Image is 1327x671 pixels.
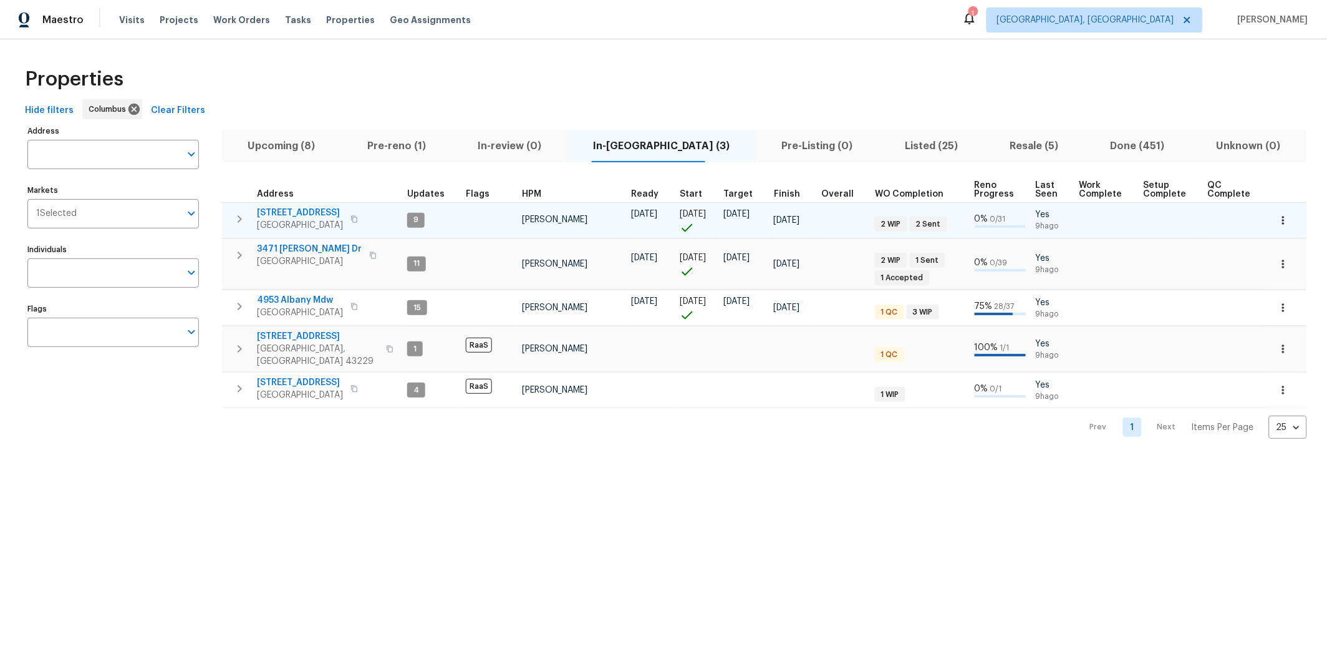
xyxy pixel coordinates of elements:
[257,376,343,389] span: [STREET_ADDRESS]
[25,103,74,119] span: Hide filters
[723,190,753,198] span: Target
[1036,181,1058,198] span: Last Seen
[876,219,906,230] span: 2 WIP
[213,14,270,26] span: Work Orders
[183,323,200,341] button: Open
[285,16,311,24] span: Tasks
[390,14,471,26] span: Geo Assignments
[1269,411,1307,444] div: 25
[183,145,200,163] button: Open
[968,7,977,20] div: 1
[875,190,943,198] span: WO Completion
[911,255,944,266] span: 1 Sent
[675,238,718,290] td: Project started on time
[1078,416,1307,439] nav: Pagination Navigation
[1199,137,1300,155] span: Unknown (0)
[27,246,199,253] label: Individuals
[257,243,362,255] span: 3471 [PERSON_NAME] Dr
[1036,296,1069,309] span: Yes
[257,306,343,319] span: [GEOGRAPHIC_DATA]
[522,386,587,394] span: [PERSON_NAME]
[723,190,764,198] div: Target renovation project end date
[257,207,343,219] span: [STREET_ADDRESS]
[1144,181,1187,198] span: Setup Complete
[183,205,200,222] button: Open
[1036,350,1069,361] span: 9h ago
[229,137,334,155] span: Upcoming (8)
[908,307,938,318] span: 3 WIP
[25,73,123,86] span: Properties
[774,190,811,198] div: Projected renovation finish date
[146,99,210,122] button: Clear Filters
[1079,181,1122,198] span: Work Complete
[466,190,490,198] span: Flags
[1036,309,1069,320] span: 9h ago
[408,215,423,225] span: 9
[631,297,657,306] span: [DATE]
[876,350,903,360] span: 1 QC
[975,302,993,311] span: 75 %
[680,210,706,218] span: [DATE]
[1123,418,1142,437] a: Goto page 1
[408,258,425,269] span: 11
[975,384,988,393] span: 0 %
[763,137,871,155] span: Pre-Listing (0)
[466,379,492,394] span: RaaS
[1036,265,1069,275] span: 9h ago
[257,343,379,368] span: [GEOGRAPHIC_DATA], [GEOGRAPHIC_DATA] 43229
[408,385,424,396] span: 4
[631,253,657,262] span: [DATE]
[466,338,492,353] span: RaaS
[990,215,1006,223] span: 0 / 31
[821,190,854,198] span: Overall
[522,190,541,198] span: HPM
[1000,344,1010,351] span: 1 / 1
[631,190,659,198] span: Ready
[876,273,929,283] span: 1 Accepted
[911,219,946,230] span: 2 Sent
[1036,221,1069,232] span: 9h ago
[1036,391,1069,402] span: 9h ago
[89,103,131,115] span: Columbus
[82,99,142,119] div: Columbus
[183,264,200,282] button: Open
[1208,181,1251,198] span: QC Complete
[990,259,1008,267] span: 0 / 39
[975,343,998,352] span: 100 %
[408,344,422,355] span: 1
[675,202,718,238] td: Project started on time
[1036,379,1069,391] span: Yes
[408,303,426,313] span: 15
[876,255,906,266] span: 2 WIP
[680,253,706,262] span: [DATE]
[992,137,1077,155] span: Resale (5)
[257,389,343,401] span: [GEOGRAPHIC_DATA]
[257,294,343,306] span: 4953 Albany Mdw
[1192,421,1254,434] p: Items Per Page
[522,260,587,268] span: [PERSON_NAME]
[876,307,903,318] span: 1 QC
[1036,208,1069,221] span: Yes
[821,190,865,198] div: Days past target finish date
[326,14,375,26] span: Properties
[257,255,362,268] span: [GEOGRAPHIC_DATA]
[522,345,587,353] span: [PERSON_NAME]
[631,190,670,198] div: Earliest renovation start date (first business day after COE or Checkout)
[257,219,343,232] span: [GEOGRAPHIC_DATA]
[631,210,657,218] span: [DATE]
[975,181,1015,198] span: Reno Progress
[680,190,713,198] div: Actual renovation start date
[680,190,702,198] span: Start
[522,215,587,224] span: [PERSON_NAME]
[27,305,199,313] label: Flags
[36,208,77,219] span: 1 Selected
[887,137,977,155] span: Listed (25)
[349,137,444,155] span: Pre-reno (1)
[975,258,988,267] span: 0 %
[774,303,800,312] span: [DATE]
[723,210,750,218] span: [DATE]
[20,99,79,122] button: Hide filters
[680,297,706,306] span: [DATE]
[160,14,198,26] span: Projects
[257,330,379,343] span: [STREET_ADDRESS]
